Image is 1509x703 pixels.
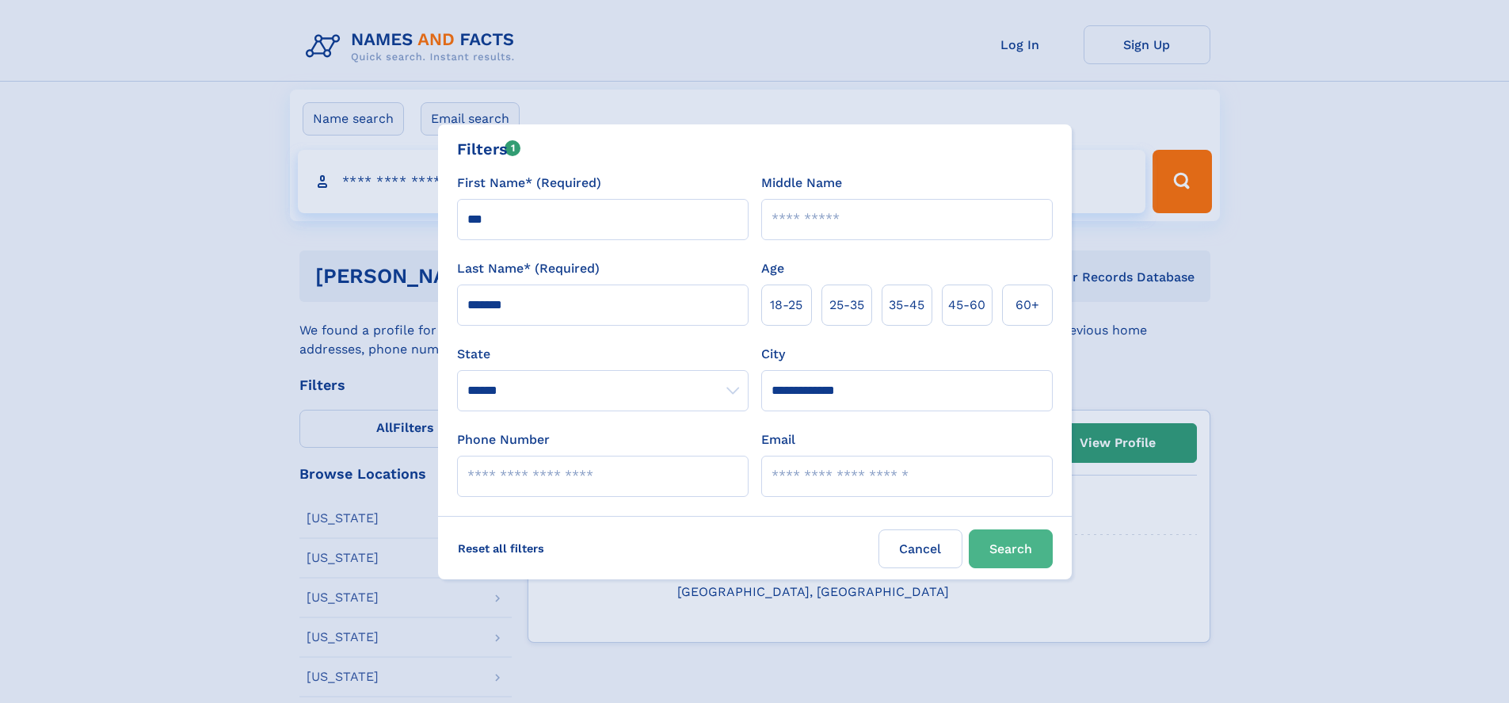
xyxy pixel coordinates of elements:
span: 35‑45 [889,296,924,315]
label: Email [761,430,795,449]
label: Reset all filters [448,529,554,567]
label: Phone Number [457,430,550,449]
label: Cancel [878,529,962,568]
label: Last Name* (Required) [457,259,600,278]
label: First Name* (Required) [457,174,601,193]
label: Age [761,259,784,278]
span: 45‑60 [948,296,985,315]
span: 18‑25 [770,296,802,315]
span: 60+ [1016,296,1039,315]
label: State [457,345,749,364]
label: City [761,345,785,364]
span: 25‑35 [829,296,864,315]
label: Middle Name [761,174,842,193]
button: Search [969,529,1053,568]
div: Filters [457,137,521,161]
